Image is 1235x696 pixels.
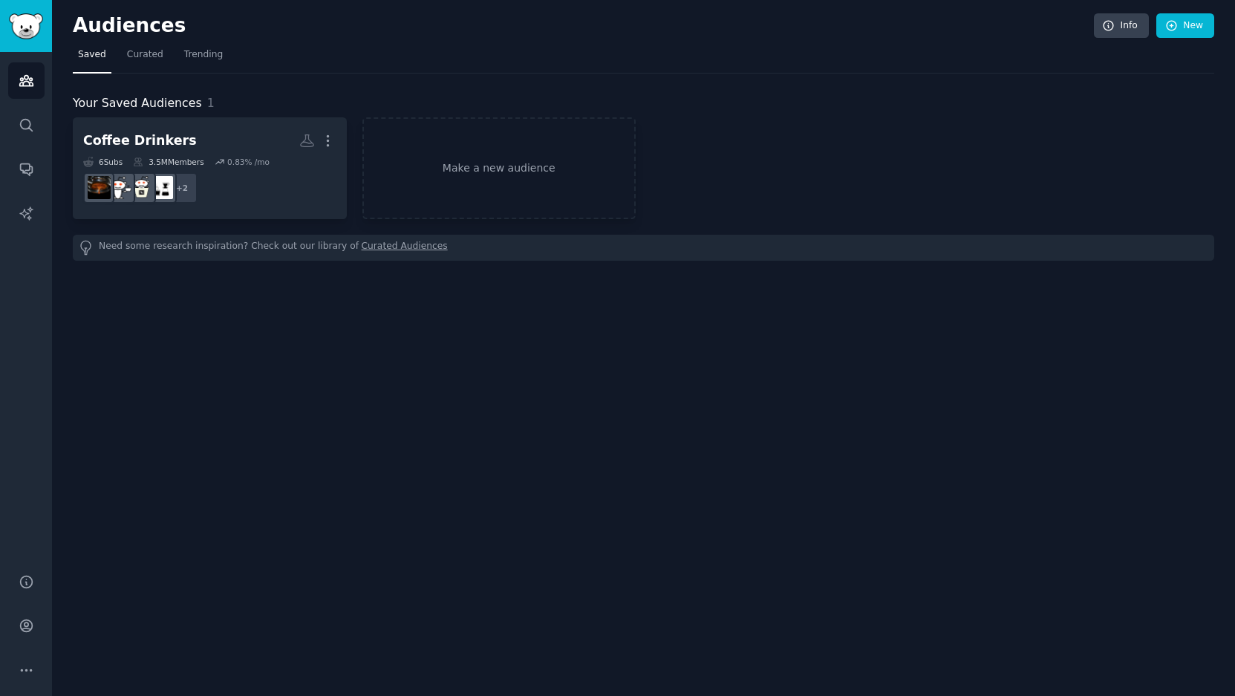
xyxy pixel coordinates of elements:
div: 3.5M Members [133,157,203,167]
a: Trending [179,43,228,74]
div: 0.83 % /mo [227,157,270,167]
img: GummySearch logo [9,13,43,39]
a: New [1156,13,1214,39]
h2: Audiences [73,14,1094,38]
div: + 2 [166,172,198,204]
span: Saved [78,48,106,62]
img: pourover [150,176,173,199]
span: Trending [184,48,223,62]
span: 1 [207,96,215,110]
img: nespresso [129,176,152,199]
a: Info [1094,13,1149,39]
a: Curated [122,43,169,74]
a: Coffee Drinkers6Subs3.5MMembers0.83% /mo+2pourovernespressoCoffeeespresso [73,117,347,219]
a: Curated Audiences [362,240,448,256]
a: Make a new audience [362,117,636,219]
span: Your Saved Audiences [73,94,202,113]
div: Coffee Drinkers [83,131,197,150]
a: Saved [73,43,111,74]
div: Need some research inspiration? Check out our library of [73,235,1214,261]
span: Curated [127,48,163,62]
img: Coffee [108,176,131,199]
div: 6 Sub s [83,157,123,167]
img: espresso [88,176,111,199]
